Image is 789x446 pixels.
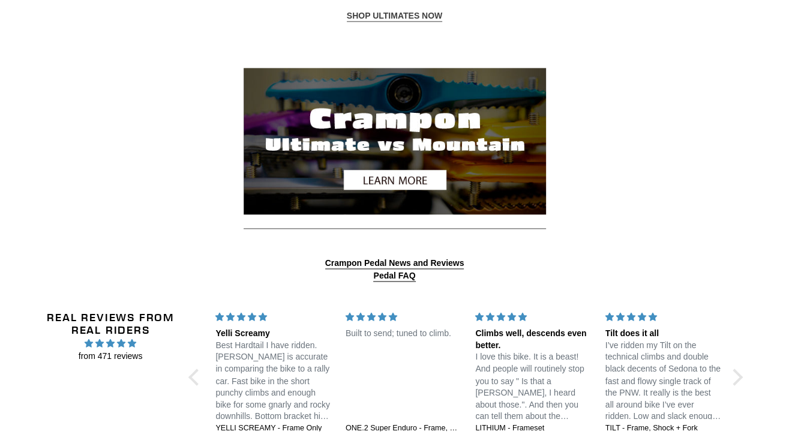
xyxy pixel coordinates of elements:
div: 5 stars [605,311,721,324]
div: 5 stars [475,311,590,324]
p: Built to send; tuned to climb. [346,328,461,340]
a: TILT - Frame, Shock + Fork [605,423,721,433]
p: I’ve ridden my Tilt on the technical climbs and double black decents of Sedona to the fast and fl... [605,340,721,422]
strong: Crampon Pedal News and Reviews [325,258,464,268]
a: Crampon Ultimate Vs Mountain Pedals [244,209,546,229]
div: 5 stars [346,311,461,324]
div: Yelli Screamy [215,328,331,340]
a: SHOP ULTIMATES NOW [347,11,442,22]
div: Tilt does it all [605,328,721,340]
p: Best Hardtail I have ridden. [PERSON_NAME] is accurate in comparing the bike to a rally car. Fast... [215,340,331,422]
p: I love this bike. It is a beast! And people will routinely stop you to say " Is that a [PERSON_NA... [475,351,590,422]
span: 4.96 stars [40,337,182,350]
strong: Pedal FAQ [373,271,415,280]
a: LITHIUM - Frameset [475,423,590,433]
div: Climbs well, descends even better. [475,328,590,351]
a: ONE.2 Super Enduro - Frame, Shock + Fork [346,423,461,433]
h2: Real Reviews from Real Riders [40,311,182,337]
span: from 471 reviews [40,350,182,363]
a: YELLI SCREAMY - Frame Only [215,423,331,433]
img: black_friday_pedals_banner.jpg [244,68,546,214]
div: 5 stars [215,311,331,324]
a: Crampon Pedal News and Reviews [325,258,464,269]
a: Pedal FAQ [373,271,415,282]
strong: SHOP ULTIMATES NOW [347,11,442,20]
